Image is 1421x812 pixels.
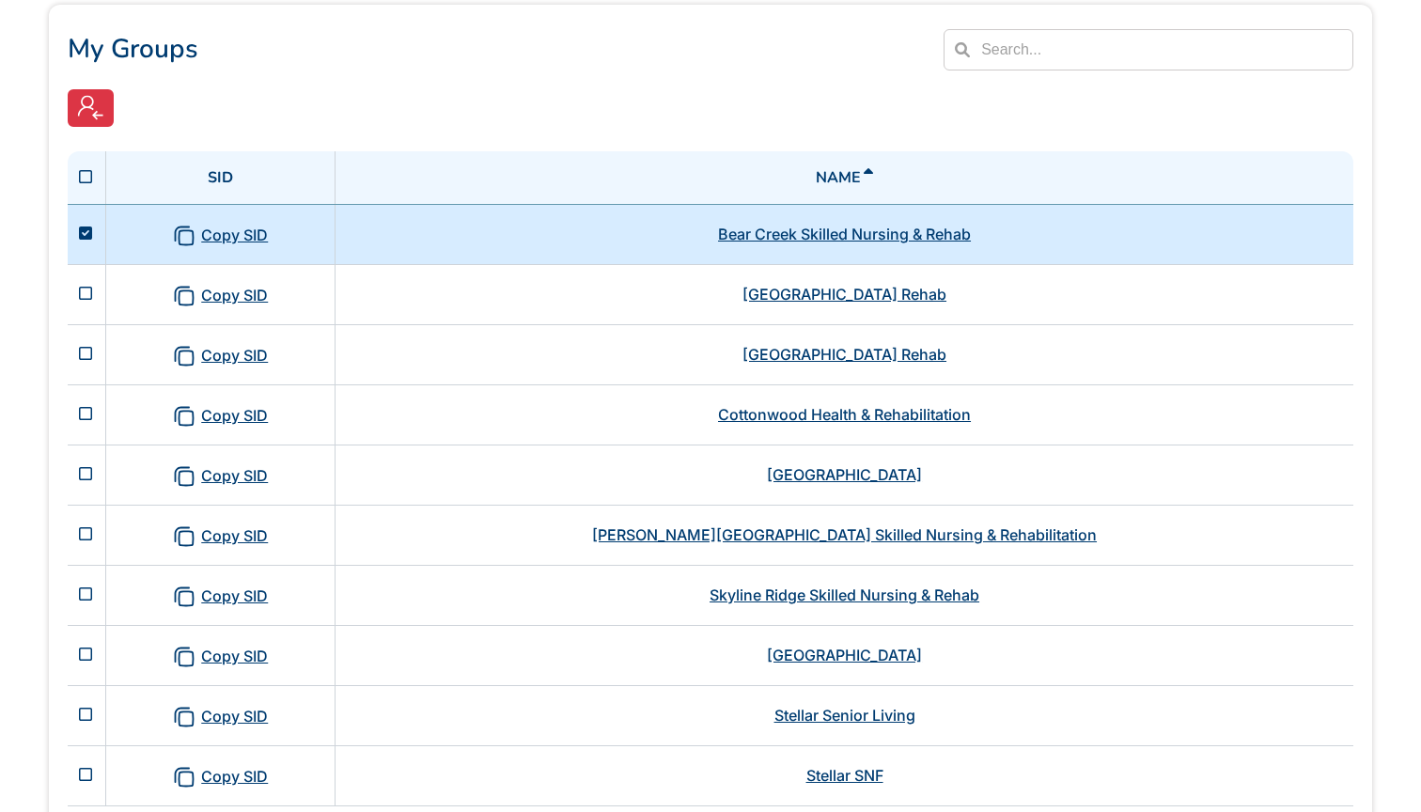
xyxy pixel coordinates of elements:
[718,405,971,424] a: Cottonwood Health & Rehabilitation
[105,151,336,205] th: Sid
[172,464,268,489] span: Copy SID
[68,29,915,69] h1: My Groups
[172,284,268,308] span: Copy SID
[172,404,268,429] span: Copy SID
[172,224,268,248] span: Copy SID
[742,285,946,304] a: [GEOGRAPHIC_DATA] Rehab
[767,646,922,664] a: [GEOGRAPHIC_DATA]
[336,151,1353,205] th: Name
[172,705,268,729] span: Copy SID
[806,766,883,785] a: Stellar SNF
[172,585,268,609] span: Copy SID
[172,524,268,549] span: Copy SID
[767,465,922,484] a: [GEOGRAPHIC_DATA]
[172,645,268,669] span: Copy SID
[68,89,114,127] button: Delete
[172,344,268,368] span: Copy SID
[774,706,915,725] a: Stellar Senior Living
[981,34,1342,66] input: Search...
[172,765,268,789] span: Copy SID
[742,345,946,364] a: [GEOGRAPHIC_DATA] Rehab
[710,586,979,604] a: Skyline Ridge Skilled Nursing & Rehab
[592,525,1097,544] a: [PERSON_NAME][GEOGRAPHIC_DATA] Skilled Nursing & Rehabilitation
[718,225,971,243] a: Bear Creek Skilled Nursing & Rehab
